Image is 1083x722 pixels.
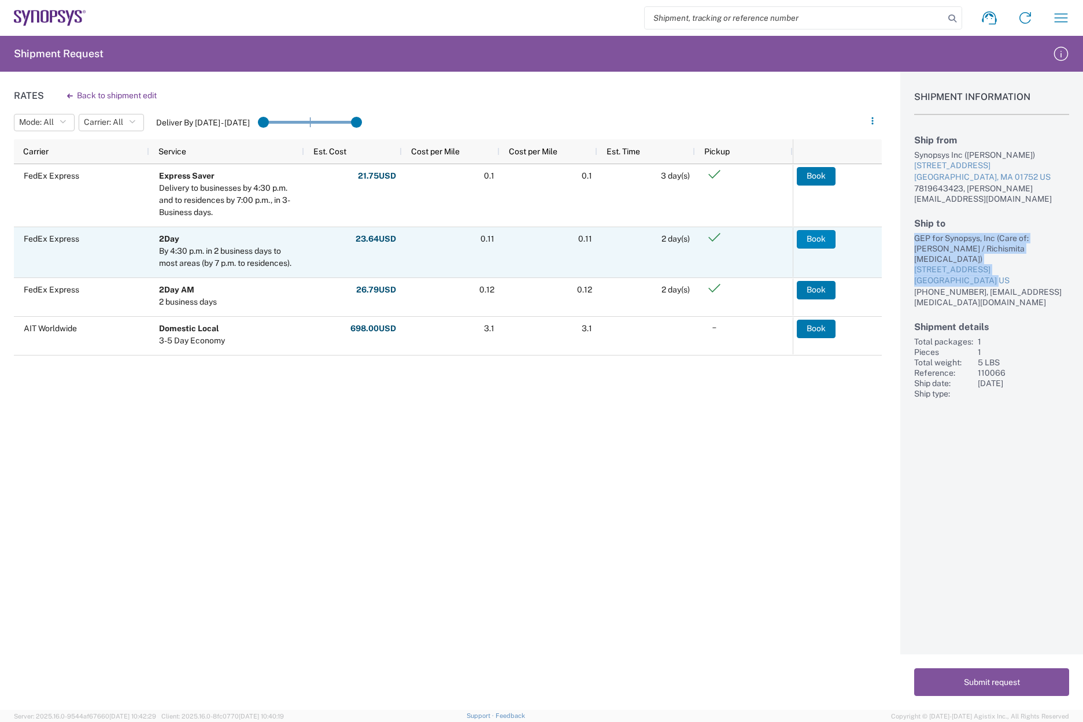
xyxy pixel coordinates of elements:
div: 1 [978,347,1069,357]
button: Mode: All [14,114,75,131]
div: Ship type: [914,388,973,399]
div: 110066 [978,368,1069,378]
strong: 21.75 USD [358,171,396,182]
strong: 698.00 USD [350,323,396,334]
b: Express Saver [159,171,215,180]
input: Shipment, tracking or reference number [645,7,944,29]
button: Book [797,230,836,249]
div: Pieces [914,347,973,357]
span: 0.12 [577,285,592,294]
span: Est. Time [607,147,640,156]
span: 0.1 [484,171,494,180]
div: Ship date: [914,378,973,388]
span: [DATE] 10:40:19 [239,713,284,720]
span: 0.11 [480,234,494,243]
a: [STREET_ADDRESS][GEOGRAPHIC_DATA] US [914,264,1069,287]
label: Deliver By [DATE] - [DATE] [156,117,250,128]
span: Service [158,147,186,156]
div: Synopsys Inc ([PERSON_NAME]) [914,150,1069,160]
div: Total packages: [914,336,973,347]
span: 2 day(s) [661,234,690,243]
span: Client: 2025.16.0-8fc0770 [161,713,284,720]
button: Book [797,167,836,186]
span: FedEx Express [24,171,79,180]
strong: 23.64 USD [356,234,396,245]
b: 2Day [159,234,179,243]
span: Copyright © [DATE]-[DATE] Agistix Inc., All Rights Reserved [891,711,1069,721]
button: 23.64USD [355,230,397,249]
button: Carrier: All [79,114,144,131]
a: Feedback [496,712,525,719]
span: 3.1 [484,324,494,333]
button: Book [797,320,836,338]
span: Pickup [704,147,730,156]
div: Total weight: [914,357,973,368]
div: 2 business days [159,296,217,308]
span: Carrier [23,147,49,156]
h2: Shipment Request [14,47,104,61]
h2: Ship to [914,218,1069,229]
div: 3-5 Day Economy [159,335,225,347]
div: [PHONE_NUMBER], [EMAIL_ADDRESS][MEDICAL_DATA][DOMAIN_NAME] [914,287,1069,308]
button: Back to shipment edit [58,86,166,106]
h1: Rates [14,90,44,101]
h2: Shipment details [914,321,1069,332]
button: 698.00USD [350,320,397,338]
div: GEP for Synopsys, Inc (Care of: [PERSON_NAME] / Richismita [MEDICAL_DATA]) [914,233,1069,264]
div: 5 LBS [978,357,1069,368]
div: 1 [978,336,1069,347]
span: 0.11 [578,234,592,243]
b: 2Day AM [159,285,194,294]
b: Domestic Local [159,324,219,333]
button: Book [797,281,836,299]
span: 3 day(s) [661,171,690,180]
span: Est. Cost [313,147,346,156]
span: AIT Worldwide [24,324,77,333]
a: Support [467,712,496,719]
div: [DATE] [978,378,1069,388]
div: 7819643423, [PERSON_NAME][EMAIL_ADDRESS][DOMAIN_NAME] [914,183,1069,204]
span: 0.1 [582,171,592,180]
span: Server: 2025.16.0-9544af67660 [14,713,156,720]
strong: 26.79 USD [356,284,396,295]
span: 3.1 [582,324,592,333]
span: FedEx Express [24,234,79,243]
span: 2 day(s) [661,285,690,294]
span: FedEx Express [24,285,79,294]
div: [STREET_ADDRESS] [914,160,1069,172]
div: Delivery to businesses by 4:30 p.m. and to residences by 7:00 p.m., in 3-Business days. [159,182,299,219]
button: 26.79USD [356,281,397,299]
button: Submit request [914,668,1069,696]
h1: Shipment Information [914,91,1069,115]
a: [STREET_ADDRESS][GEOGRAPHIC_DATA], MA 01752 US [914,160,1069,183]
span: Cost per Mile [411,147,460,156]
span: Mode: All [19,117,54,128]
button: 21.75USD [357,167,397,186]
div: [GEOGRAPHIC_DATA], MA 01752 US [914,172,1069,183]
span: Cost per Mile [509,147,557,156]
div: [GEOGRAPHIC_DATA] US [914,275,1069,287]
h2: Ship from [914,135,1069,146]
div: [STREET_ADDRESS] [914,264,1069,276]
span: Carrier: All [84,117,123,128]
div: Reference: [914,368,973,378]
span: [DATE] 10:42:29 [109,713,156,720]
div: By 4:30 p.m. in 2 business days to most areas (by 7 p.m. to residences). [159,245,299,269]
span: 0.12 [479,285,494,294]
